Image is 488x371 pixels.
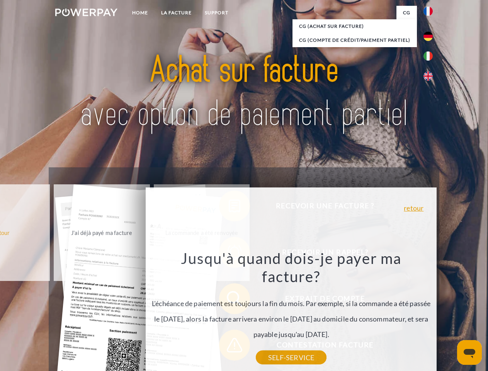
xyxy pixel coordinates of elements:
img: title-powerpay_fr.svg [74,37,414,148]
iframe: Bouton de lancement de la fenêtre de messagerie [457,340,482,365]
a: CG (Compte de crédit/paiement partiel) [292,33,417,47]
h3: Jusqu'à quand dois-je payer ma facture? [150,249,432,286]
div: J'ai déjà payé ma facture [58,227,145,238]
img: logo-powerpay-white.svg [55,9,117,16]
a: SELF-SERVICE [256,351,326,364]
img: en [423,71,433,81]
img: fr [423,7,433,16]
a: CG (achat sur facture) [292,19,417,33]
img: de [423,32,433,41]
a: retour [404,204,423,211]
div: L'échéance de paiement est toujours la fin du mois. Par exemple, si la commande a été passée le [... [150,249,432,357]
a: CG [396,6,417,20]
a: LA FACTURE [155,6,198,20]
img: it [423,51,433,61]
a: Support [198,6,235,20]
a: Home [126,6,155,20]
